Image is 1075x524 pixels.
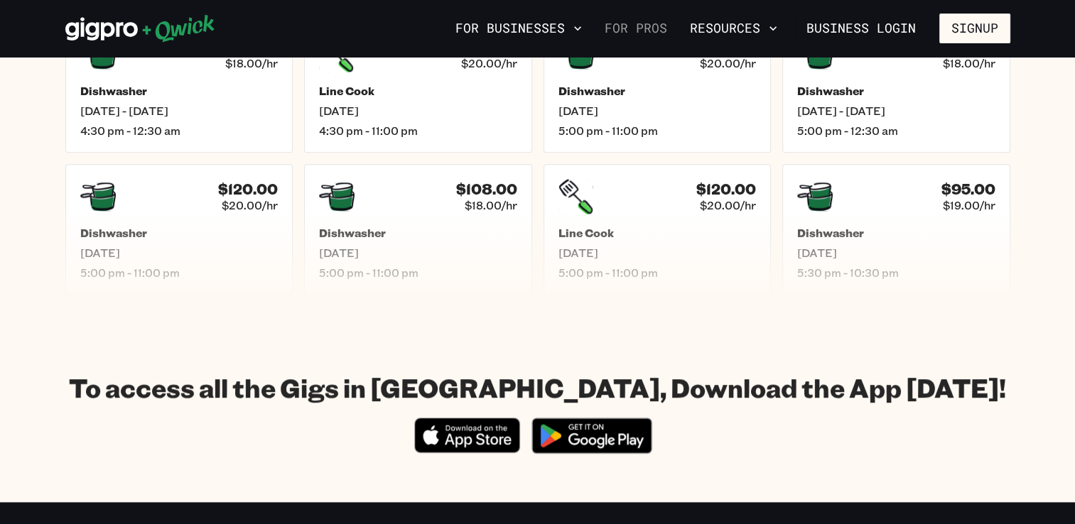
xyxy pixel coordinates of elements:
[797,104,995,118] span: [DATE] - [DATE]
[319,84,517,98] h5: Line Cook
[80,84,279,98] h5: Dishwasher
[599,16,673,40] a: For Pros
[80,246,279,260] span: [DATE]
[939,13,1010,43] button: Signup
[523,409,661,462] img: Get it on Google Play
[80,124,279,138] span: 4:30 pm - 12:30 am
[319,266,517,280] span: 5:00 pm - 11:00 pm
[558,84,757,98] h5: Dishwasher
[80,104,279,118] span: [DATE] - [DATE]
[304,164,532,295] a: $108.00$18.00/hrDishwasher[DATE]5:00 pm - 11:00 pm
[65,164,293,295] a: $120.00$20.00/hrDishwasher[DATE]5:00 pm - 11:00 pm
[696,180,756,198] h4: $120.00
[319,226,517,240] h5: Dishwasher
[218,180,278,198] h4: $120.00
[797,266,995,280] span: 5:30 pm - 10:30 pm
[558,266,757,280] span: 5:00 pm - 11:00 pm
[700,198,756,212] span: $20.00/hr
[65,22,293,153] a: $144.00$18.00/hrDishwasher[DATE] - [DATE]4:30 pm - 12:30 am
[222,198,278,212] span: $20.00/hr
[797,246,995,260] span: [DATE]
[544,22,772,153] a: $120.00$20.00/hrDishwasher[DATE]5:00 pm - 11:00 pm
[558,226,757,240] h5: Line Cook
[319,246,517,260] span: [DATE]
[80,226,279,240] h5: Dishwasher
[943,56,995,70] span: $18.00/hr
[684,16,783,40] button: Resources
[797,84,995,98] h5: Dishwasher
[797,226,995,240] h5: Dishwasher
[943,198,995,212] span: $19.00/hr
[456,180,517,198] h4: $108.00
[461,56,517,70] span: $20.00/hr
[558,124,757,138] span: 5:00 pm - 11:00 pm
[558,246,757,260] span: [DATE]
[414,441,521,456] a: Download on the App Store
[450,16,588,40] button: For Businesses
[319,124,517,138] span: 4:30 pm - 11:00 pm
[782,22,1010,153] a: $135.00$18.00/hrDishwasher[DATE] - [DATE]5:00 pm - 12:30 am
[80,266,279,280] span: 5:00 pm - 11:00 pm
[319,104,517,118] span: [DATE]
[797,124,995,138] span: 5:00 pm - 12:30 am
[558,104,757,118] span: [DATE]
[794,13,928,43] a: Business Login
[225,56,278,70] span: $18.00/hr
[69,371,1006,403] h1: To access all the Gigs in [GEOGRAPHIC_DATA], Download the App [DATE]!
[941,180,995,198] h4: $95.00
[465,198,517,212] span: $18.00/hr
[544,164,772,295] a: $120.00$20.00/hrLine Cook[DATE]5:00 pm - 11:00 pm
[782,164,1010,295] a: $95.00$19.00/hrDishwasher[DATE]5:30 pm - 10:30 pm
[304,22,532,153] a: $130.00$20.00/hrLine Cook[DATE]4:30 pm - 11:00 pm
[700,56,756,70] span: $20.00/hr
